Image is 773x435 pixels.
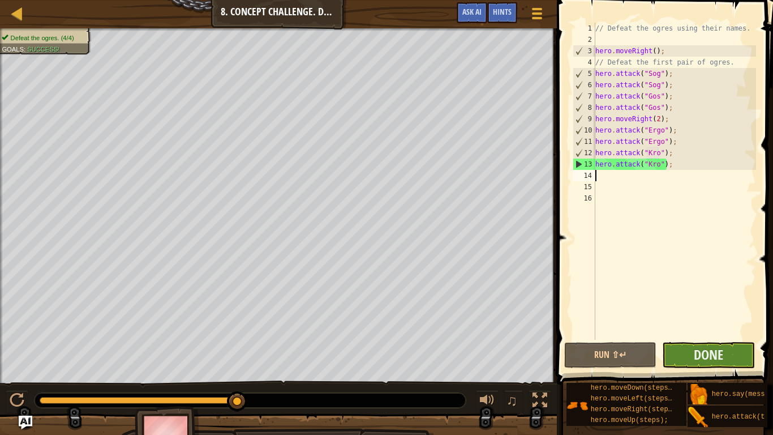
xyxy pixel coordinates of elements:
[573,193,595,204] div: 16
[573,136,595,147] div: 11
[688,407,709,428] img: portrait.png
[476,390,499,413] button: Adjust volume
[564,342,657,368] button: Run ⇧↵
[591,384,676,392] span: hero.moveDown(steps);
[24,45,27,53] span: :
[493,6,512,17] span: Hints
[529,390,551,413] button: Toggle fullscreen
[573,170,595,181] div: 14
[566,395,588,416] img: portrait.png
[506,392,518,409] span: ♫
[2,33,84,42] li: Defeat the ogres.
[591,406,680,413] span: hero.moveRight(steps);
[2,45,24,53] span: Goals
[573,34,595,45] div: 2
[27,45,59,53] span: Success!
[591,416,668,424] span: hero.moveUp(steps);
[573,125,595,136] div: 10
[462,6,482,17] span: Ask AI
[694,346,723,364] span: Done
[591,395,676,403] span: hero.moveLeft(steps);
[573,68,595,79] div: 5
[523,2,551,29] button: Show game menu
[573,23,595,34] div: 1
[573,113,595,125] div: 9
[573,91,595,102] div: 7
[573,147,595,159] div: 12
[11,34,74,41] span: Defeat the ogres. (4/4)
[573,159,595,170] div: 13
[573,79,595,91] div: 6
[662,342,755,368] button: Done
[6,390,28,413] button: Ctrl + P: Play
[573,45,595,57] div: 3
[457,2,487,23] button: Ask AI
[573,181,595,193] div: 15
[19,416,32,429] button: Ask AI
[573,102,595,113] div: 8
[688,384,709,406] img: portrait.png
[573,57,595,68] div: 4
[504,390,523,413] button: ♫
